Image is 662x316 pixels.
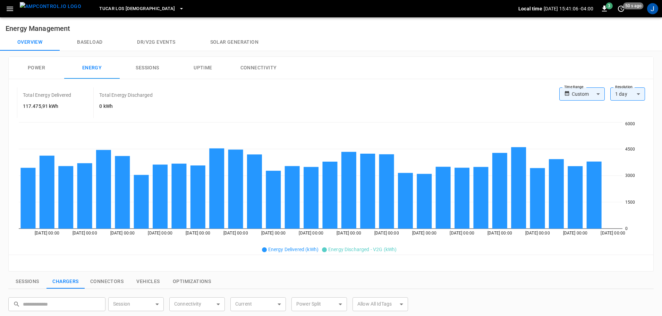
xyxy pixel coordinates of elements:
tspan: [DATE] 00:00 [35,231,59,236]
tspan: 1500 [625,200,635,205]
img: ampcontrol.io logo [20,2,81,11]
tspan: [DATE] 00:00 [374,231,399,236]
span: 50 s ago [623,2,644,9]
div: Custom [572,87,605,101]
button: Energy [64,57,120,79]
button: Uptime [175,57,231,79]
div: profile-icon [647,3,658,14]
tspan: [DATE] 00:00 [525,231,550,236]
tspan: [DATE] 00:00 [450,231,474,236]
tspan: [DATE] 00:00 [261,231,286,236]
span: TUCAR LOS [DEMOGRAPHIC_DATA] [99,5,175,13]
tspan: [DATE] 00:00 [186,231,210,236]
tspan: [DATE] 00:00 [337,231,361,236]
button: show latest connectors [85,274,129,289]
tspan: [DATE] 00:00 [563,231,588,236]
button: set refresh interval [616,3,627,14]
button: Solar generation [193,34,276,51]
tspan: 6000 [625,121,635,126]
tspan: 0 [625,226,628,231]
tspan: [DATE] 00:00 [299,231,323,236]
button: Power [9,57,64,79]
tspan: [DATE] 00:00 [487,231,512,236]
p: [DATE] 15:41:06 -04:00 [544,5,593,12]
tspan: [DATE] 00:00 [73,231,97,236]
label: Time Range [564,84,584,90]
tspan: [DATE] 00:00 [412,231,437,236]
button: Connectivity [231,57,286,79]
button: show latest vehicles [129,274,167,289]
tspan: [DATE] 00:00 [601,231,625,236]
tspan: 4500 [625,147,635,152]
tspan: 3000 [625,173,635,178]
p: Total Energy Delivered [23,92,71,99]
button: show latest optimizations [167,274,217,289]
h6: 117.475,91 kWh [23,103,71,110]
p: Total Energy Discharged [99,92,152,99]
button: TUCAR LOS [DEMOGRAPHIC_DATA] [96,2,187,16]
label: Resolution [615,84,633,90]
button: show latest sessions [8,274,46,289]
button: Baseload [60,34,120,51]
h6: 0 kWh [99,103,152,110]
span: Energy Discharged - V2G (kWh) [328,247,397,252]
div: 1 day [610,87,645,101]
button: Sessions [120,57,175,79]
button: Dr/V2G events [120,34,193,51]
tspan: [DATE] 00:00 [110,231,135,236]
tspan: [DATE] 00:00 [223,231,248,236]
tspan: [DATE] 00:00 [148,231,172,236]
span: Energy Delivered (kWh) [268,247,319,252]
span: 3 [606,2,613,9]
p: Local time [518,5,542,12]
button: show latest charge points [46,274,85,289]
